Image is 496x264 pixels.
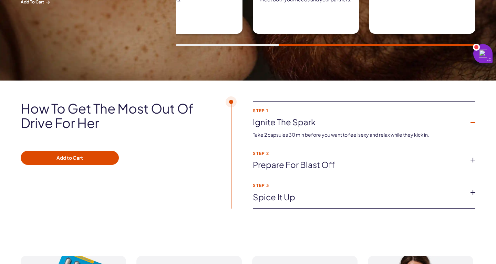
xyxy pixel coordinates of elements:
button: Add to Cart [21,151,119,165]
h2: How to get the most out of Drive For Her [21,101,211,130]
p: Take 2 capsules 30 min before you want to feel sexy and relax while they kick in. [253,131,464,138]
a: Prepare for blast off [253,159,464,171]
a: Spice it up [253,191,464,203]
strong: Step 2 [253,151,464,156]
strong: Step 1 [253,108,464,113]
a: Ignite the spark [253,116,464,128]
strong: Step 3 [253,183,464,188]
